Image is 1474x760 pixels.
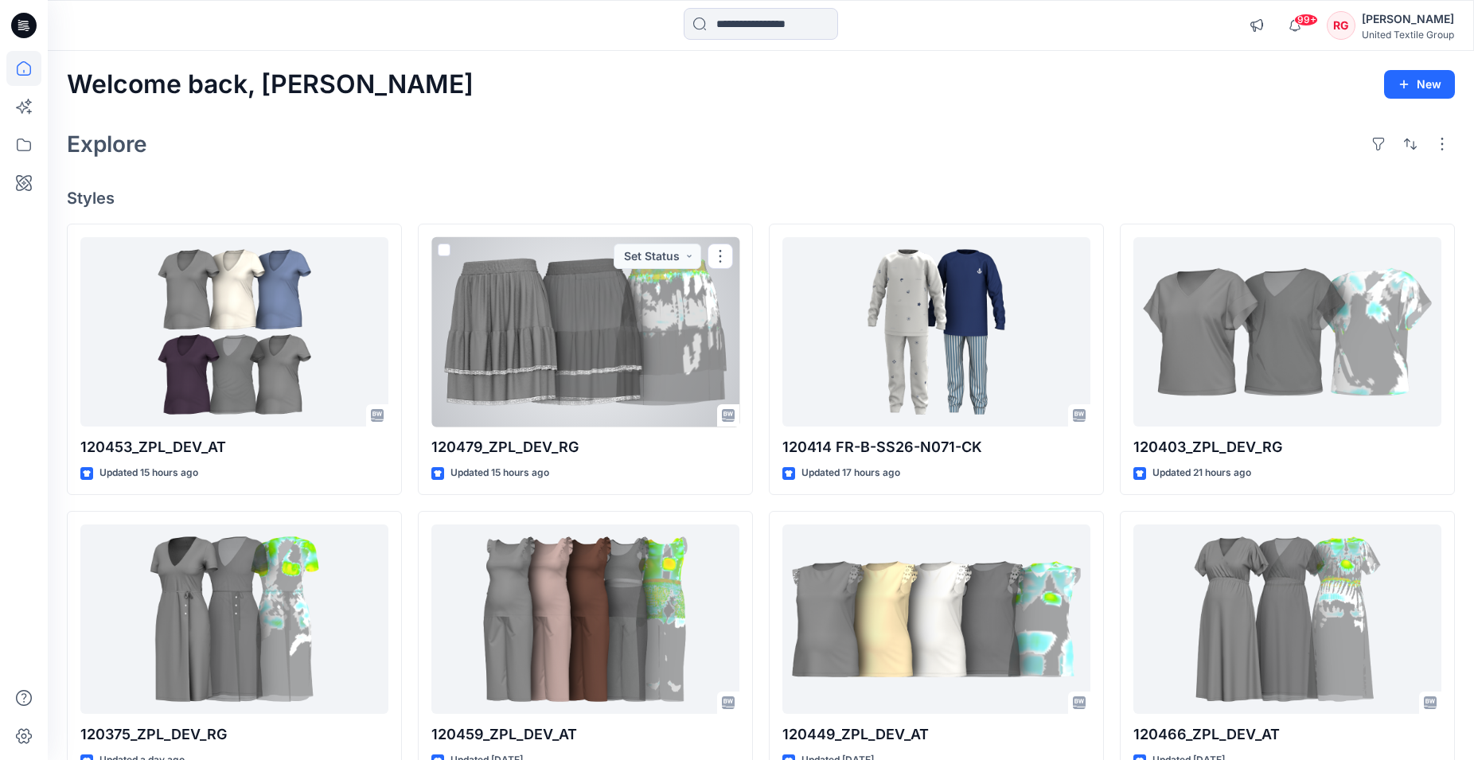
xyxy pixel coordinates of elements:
p: 120479_ZPL_DEV_RG [431,436,739,458]
p: Updated 15 hours ago [99,465,198,481]
h4: Styles [67,189,1455,208]
p: 120414 FR-B-SS26-N071-CK [782,436,1090,458]
p: 120403_ZPL_DEV_RG [1133,436,1441,458]
p: Updated 15 hours ago [450,465,549,481]
p: 120449_ZPL_DEV_AT [782,723,1090,746]
p: 120459_ZPL_DEV_AT [431,723,739,746]
a: 120479_ZPL_DEV_RG [431,237,739,427]
button: New [1384,70,1455,99]
h2: Welcome back, [PERSON_NAME] [67,70,474,99]
a: 120466_ZPL_DEV_AT [1133,524,1441,715]
div: RG [1327,11,1355,40]
a: 120459_ZPL_DEV_AT [431,524,739,715]
div: United Textile Group [1362,29,1454,41]
a: 120453_ZPL_DEV_AT [80,237,388,427]
a: 120375_ZPL_DEV_RG [80,524,388,715]
p: Updated 21 hours ago [1152,465,1251,481]
p: 120375_ZPL_DEV_RG [80,723,388,746]
h2: Explore [67,131,147,157]
a: 120449_ZPL_DEV_AT [782,524,1090,715]
span: 99+ [1294,14,1318,26]
p: 120453_ZPL_DEV_AT [80,436,388,458]
p: 120466_ZPL_DEV_AT [1133,723,1441,746]
a: 120403_ZPL_DEV_RG [1133,237,1441,427]
div: [PERSON_NAME] [1362,10,1454,29]
a: 120414 FR-B-SS26-N071-CK [782,237,1090,427]
p: Updated 17 hours ago [801,465,900,481]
